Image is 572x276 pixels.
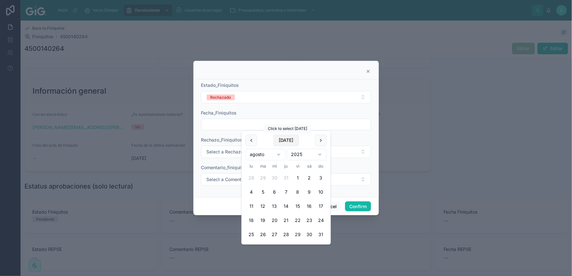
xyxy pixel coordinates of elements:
[246,229,257,241] button: lunes, 25 de agosto de 2025
[257,163,269,170] th: martes
[292,163,304,170] th: viernes
[315,201,327,212] button: domingo, 17 de agosto de 2025
[246,215,257,226] button: lunes, 18 de agosto de 2025
[269,172,280,184] button: miércoles, 30 de julio de 2025
[280,163,292,170] th: jueves
[292,229,304,241] button: Today, viernes, 29 de agosto de 2025
[274,135,299,146] button: [DATE]
[292,172,304,184] button: viernes, 1 de agosto de 2025
[201,165,248,170] span: Comentario_finiquitos
[207,176,272,183] span: Select a Comentario_finiquitos
[257,172,269,184] button: martes, 29 de julio de 2025
[315,163,327,170] th: domingo
[304,163,315,170] th: sábado
[304,215,315,226] button: sábado, 23 de agosto de 2025
[201,146,371,158] button: Select Button
[257,215,269,226] button: martes, 19 de agosto de 2025
[280,215,292,226] button: jueves, 21 de agosto de 2025
[201,137,243,143] span: Rechazo_Finiquitos
[315,172,327,184] button: domingo, 3 de agosto de 2025
[211,95,231,100] div: Rechazado
[280,172,292,184] button: jueves, 31 de julio de 2025
[304,201,315,212] button: sábado, 16 de agosto de 2025
[269,201,280,212] button: miércoles, 13 de agosto de 2025
[269,215,280,226] button: miércoles, 20 de agosto de 2025
[280,201,292,212] button: jueves, 14 de agosto de 2025
[201,110,237,115] span: Fecha_Finiquitos
[304,187,315,198] button: sábado, 9 de agosto de 2025
[315,215,327,226] button: domingo, 24 de agosto de 2025
[269,163,280,170] th: miércoles
[345,201,371,212] button: Confirm
[201,173,371,186] button: Select Button
[315,229,327,241] button: domingo, 31 de agosto de 2025
[257,187,269,198] button: martes, 5 de agosto de 2025
[201,82,239,88] span: Estado_Finiquitos
[269,229,280,241] button: miércoles, 27 de agosto de 2025
[246,201,257,212] button: lunes, 11 de agosto de 2025
[292,201,304,212] button: viernes, 15 de agosto de 2025
[264,124,311,133] div: Click to select [DATE]
[246,163,257,170] th: lunes
[280,187,292,198] button: jueves, 7 de agosto de 2025
[280,229,292,241] button: jueves, 28 de agosto de 2025
[304,229,315,241] button: sábado, 30 de agosto de 2025
[201,91,371,103] button: Select Button
[257,229,269,241] button: martes, 26 de agosto de 2025
[246,187,257,198] button: lunes, 4 de agosto de 2025
[315,187,327,198] button: domingo, 10 de agosto de 2025
[246,172,257,184] button: lunes, 28 de julio de 2025
[257,201,269,212] button: martes, 12 de agosto de 2025
[292,215,304,226] button: viernes, 22 de agosto de 2025
[304,172,315,184] button: sábado, 2 de agosto de 2025
[207,149,267,155] span: Select a Rechazo_Finiquitos
[292,187,304,198] button: viernes, 8 de agosto de 2025
[246,163,327,241] table: agosto 2025
[269,187,280,198] button: miércoles, 6 de agosto de 2025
